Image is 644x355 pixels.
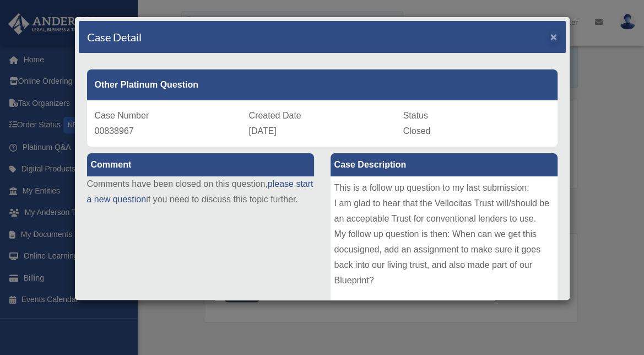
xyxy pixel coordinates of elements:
[331,176,558,342] div: This is a follow up question to my last submission: I am glad to hear that the Vellocitas Trust w...
[87,176,314,207] p: Comments have been closed on this question, if you need to discuss this topic further.
[87,69,558,100] div: Other Platinum Question
[550,31,558,42] button: Close
[87,29,142,45] h4: Case Detail
[331,153,558,176] label: Case Description
[403,126,431,136] span: Closed
[95,111,149,120] span: Case Number
[87,179,313,204] a: please start a new question
[249,111,301,120] span: Created Date
[550,30,558,43] span: ×
[249,126,277,136] span: [DATE]
[95,126,134,136] span: 00838967
[403,111,428,120] span: Status
[87,153,314,176] label: Comment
